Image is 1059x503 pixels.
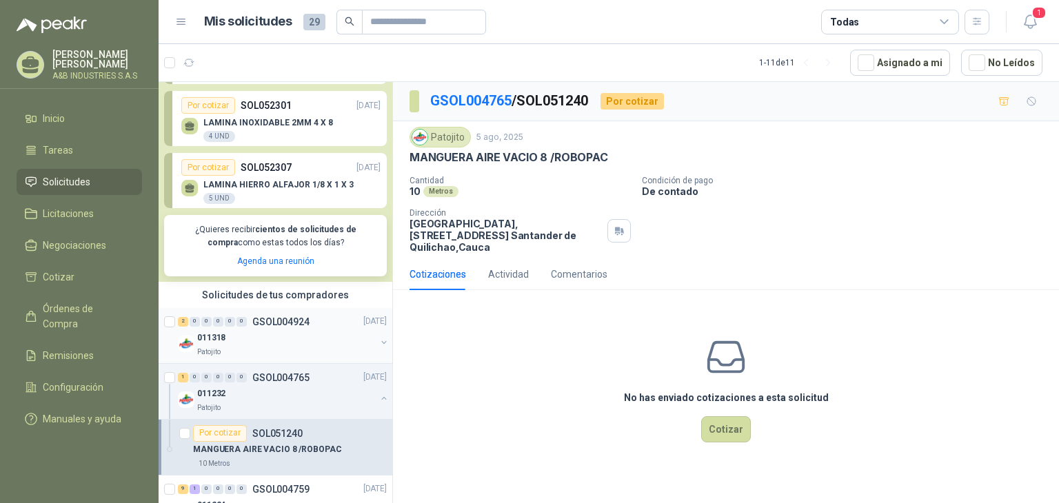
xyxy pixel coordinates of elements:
[701,416,751,442] button: Cotizar
[159,282,392,308] div: Solicitudes de tus compradores
[17,201,142,227] a: Licitaciones
[178,484,188,494] div: 9
[43,348,94,363] span: Remisiones
[236,484,247,494] div: 0
[43,380,103,395] span: Configuración
[159,420,392,475] a: Por cotizarSOL051240MANGUERA AIRE VACIO 8 /ROBOPAC10 Metros
[624,390,829,405] h3: No has enviado cotizaciones a esta solicitud
[430,92,512,109] a: GSOL004765
[410,267,466,282] div: Cotizaciones
[17,406,142,432] a: Manuales y ayuda
[345,17,354,26] span: search
[190,484,200,494] div: 1
[410,150,608,165] p: MANGUERA AIRE VACIO 8 /ROBOPAC
[197,402,221,413] p: Patojito
[363,482,387,495] p: [DATE]
[430,90,589,112] p: / SOL051240
[164,91,387,146] a: Por cotizarSOL052301[DATE] LAMINA INOXIDABLE 2MM 4 X 84 UND
[17,169,142,195] a: Solicitudes
[356,161,381,174] p: [DATE]
[642,185,1053,197] p: De contado
[201,484,212,494] div: 0
[52,72,142,80] p: A&B INDUSTRIES S.A.S
[172,223,379,249] p: ¿Quieres recibir como estas todos los días?
[213,373,223,382] div: 0
[410,218,602,253] p: [GEOGRAPHIC_DATA], [STREET_ADDRESS] Santander de Quilichao , Cauca
[213,484,223,494] div: 0
[197,347,221,358] p: Patojito
[252,373,310,382] p: GSOL004765
[601,93,664,110] div: Por cotizar
[17,17,87,33] img: Logo peakr
[423,186,458,197] div: Metros
[204,12,292,32] h1: Mis solicitudes
[551,267,607,282] div: Comentarios
[43,143,73,158] span: Tareas
[178,314,390,358] a: 2 0 0 0 0 0 GSOL004924[DATE] Company Logo011318Patojito
[410,176,631,185] p: Cantidad
[17,232,142,258] a: Negociaciones
[181,159,235,176] div: Por cotizar
[241,160,292,175] p: SOL052307
[225,317,235,327] div: 0
[252,429,303,438] p: SOL051240
[203,131,235,142] div: 4 UND
[17,137,142,163] a: Tareas
[203,118,333,127] p: LAMINA INOXIDABLE 2MM 4 X 8
[1018,10,1042,34] button: 1
[181,97,235,114] div: Por cotizar
[236,317,247,327] div: 0
[412,130,427,145] img: Company Logo
[356,99,381,112] p: [DATE]
[201,373,212,382] div: 0
[241,98,292,113] p: SOL052301
[252,484,310,494] p: GSOL004759
[830,14,859,30] div: Todas
[203,180,354,189] p: LAMINA HIERRO ALFAJOR 1/8 X 1 X 3
[1031,6,1047,19] span: 1
[178,391,194,408] img: Company Logo
[197,387,225,400] p: 011232
[642,176,1053,185] p: Condición de pago
[17,342,142,369] a: Remisiones
[759,52,839,74] div: 1 - 11 de 11
[178,317,188,327] div: 2
[164,153,387,208] a: Por cotizarSOL052307[DATE] LAMINA HIERRO ALFAJOR 1/8 X 1 X 35 UND
[17,374,142,400] a: Configuración
[203,193,235,204] div: 5 UND
[43,174,90,189] span: Solicitudes
[43,301,129,331] span: Órdenes de Compra
[178,373,188,382] div: 1
[43,238,106,253] span: Negociaciones
[961,50,1042,76] button: No Leídos
[190,373,200,382] div: 0
[52,50,142,69] p: [PERSON_NAME] [PERSON_NAME]
[193,458,236,469] div: 10 Metros
[488,267,529,282] div: Actividad
[363,315,387,328] p: [DATE]
[303,14,325,30] span: 29
[410,185,421,197] p: 10
[476,131,523,144] p: 5 ago, 2025
[178,369,390,413] a: 1 0 0 0 0 0 GSOL004765[DATE] Company Logo011232Patojito
[197,331,225,345] p: 011318
[43,206,94,221] span: Licitaciones
[43,269,74,285] span: Cotizar
[363,371,387,384] p: [DATE]
[201,317,212,327] div: 0
[190,317,200,327] div: 0
[208,225,356,247] b: cientos de solicitudes de compra
[213,317,223,327] div: 0
[410,208,602,218] p: Dirección
[17,105,142,132] a: Inicio
[237,256,314,266] a: Agenda una reunión
[225,484,235,494] div: 0
[225,373,235,382] div: 0
[850,50,950,76] button: Asignado a mi
[236,373,247,382] div: 0
[193,425,247,442] div: Por cotizar
[178,336,194,352] img: Company Logo
[43,411,121,427] span: Manuales y ayuda
[17,296,142,337] a: Órdenes de Compra
[43,111,65,126] span: Inicio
